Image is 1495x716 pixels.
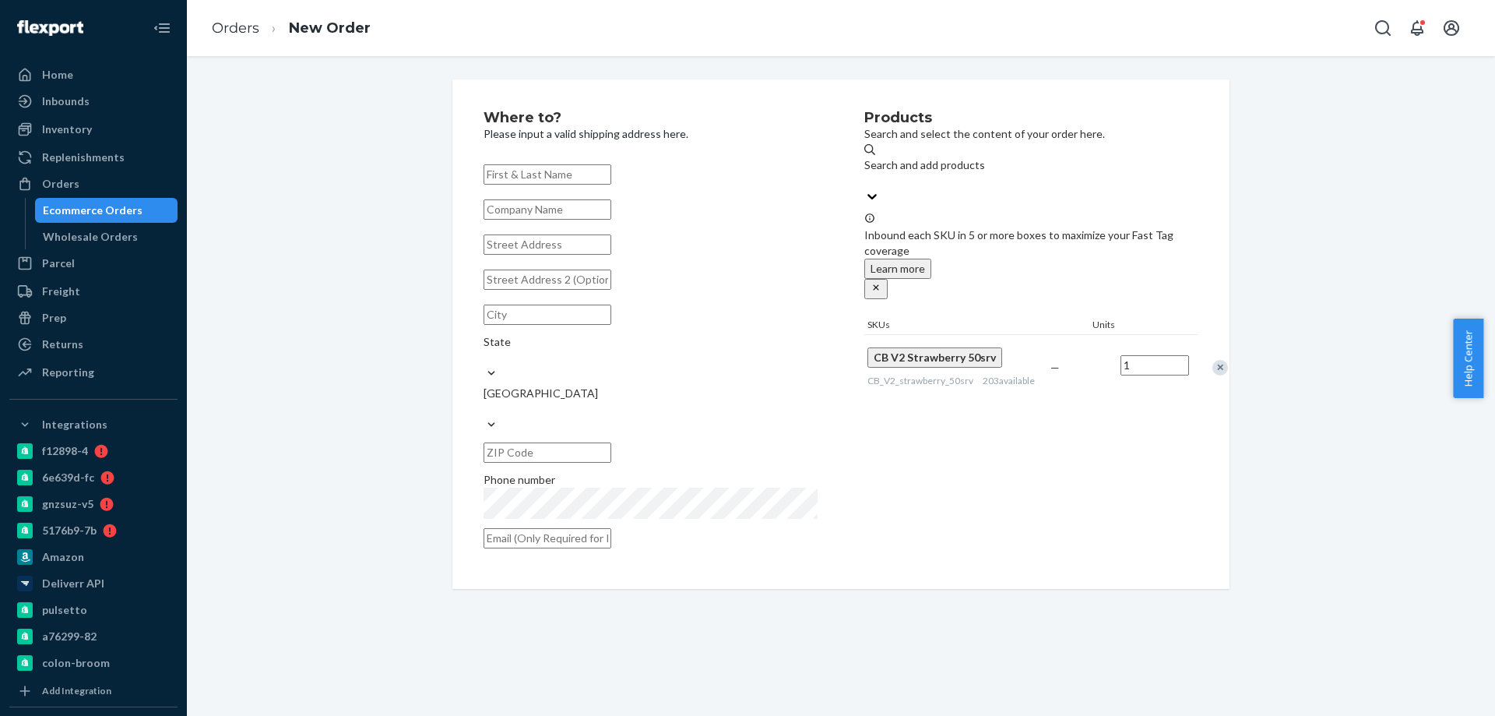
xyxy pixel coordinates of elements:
[484,235,611,255] input: Street Address
[146,12,178,44] button: Close Navigation
[35,224,178,249] a: Wholesale Orders
[484,386,818,401] div: [GEOGRAPHIC_DATA]
[42,549,84,565] div: Amazon
[43,229,138,245] div: Wholesale Orders
[9,492,178,517] a: gnzsuz-v5
[42,284,80,299] div: Freight
[9,117,178,142] a: Inventory
[43,203,142,218] div: Ecommerce Orders
[289,19,371,37] a: New Order
[42,365,94,380] div: Reporting
[212,19,259,37] a: Orders
[484,401,485,417] input: [GEOGRAPHIC_DATA]
[1367,12,1398,44] button: Open Search Box
[9,598,178,623] a: pulsetto
[484,350,485,365] input: State
[9,651,178,675] a: colon-broom
[9,439,178,464] a: f12898-4
[42,523,97,538] div: 5176b9-7b
[1212,360,1228,376] div: Remove Item
[42,496,93,512] div: gnzsuz-v5
[9,465,178,490] a: 6e639d-fc
[983,375,1035,386] span: 203 available
[42,150,125,165] div: Replenishments
[484,164,611,185] input: First & Last Name
[1089,318,1159,334] div: Units
[867,347,1002,368] button: CB V2 Strawberry 50srv
[484,473,555,486] span: Phone number
[42,256,75,271] div: Parcel
[42,470,94,485] div: 6e639d-fc
[9,545,178,570] a: Amazon
[9,682,178,700] a: Add Integration
[1402,12,1433,44] button: Open notifications
[484,270,611,290] input: Street Address 2 (Optional)
[864,212,1198,299] div: Inbound each SKU in 5 or more boxes to maximize your Fast Tag coverage
[9,332,178,357] a: Returns
[864,318,1089,334] div: SKUs
[42,576,104,591] div: Deliverr API
[484,443,611,463] input: ZIP Code
[9,279,178,304] a: Freight
[9,89,178,114] a: Inbounds
[42,337,83,352] div: Returns
[484,111,818,126] h2: Where to?
[9,145,178,170] a: Replenishments
[9,305,178,330] a: Prep
[9,412,178,437] button: Integrations
[42,310,66,326] div: Prep
[9,62,178,87] a: Home
[42,443,88,459] div: f12898-4
[9,518,178,543] a: 5176b9-7b
[867,375,973,386] span: CB_V2_strawberry_50srv
[864,126,1198,142] p: Search and select the content of your order here.
[9,624,178,649] a: a76299-82
[484,334,818,350] div: State
[42,122,92,137] div: Inventory
[864,157,1198,173] div: Search and add products
[484,126,818,142] p: Please input a valid shipping address here.
[1436,12,1467,44] button: Open account menu
[42,67,73,83] div: Home
[1050,361,1060,374] span: —
[864,279,888,299] button: close
[9,171,178,196] a: Orders
[874,351,996,364] span: CB V2 Strawberry 50srv
[42,417,107,432] div: Integrations
[1120,355,1189,376] input: Quantity
[42,655,110,671] div: colon-broom
[35,198,178,223] a: Ecommerce Orders
[42,684,111,697] div: Add Integration
[9,251,178,276] a: Parcel
[864,259,931,279] button: Learn more
[484,528,611,548] input: Email (Only Required for International)
[199,5,383,51] ol: breadcrumbs
[9,571,178,596] a: Deliverr API
[42,602,87,618] div: pulsetto
[484,305,611,325] input: City
[1453,319,1483,398] button: Help Center
[484,199,611,220] input: Company Name
[42,176,79,192] div: Orders
[42,629,97,644] div: a76299-82
[9,360,178,385] a: Reporting
[17,20,83,36] img: Flexport logo
[864,111,1198,126] h2: Products
[42,93,90,109] div: Inbounds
